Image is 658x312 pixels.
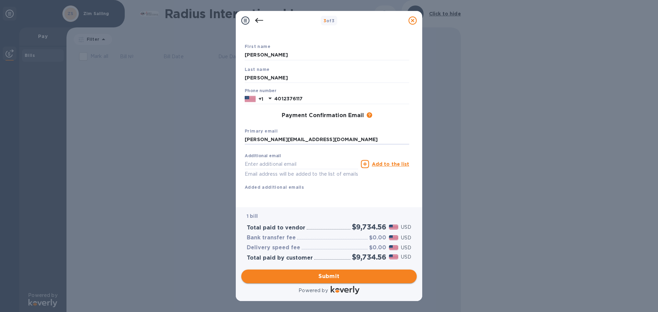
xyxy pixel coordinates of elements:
input: Enter your phone number [274,94,409,104]
h3: Total paid to vendor [247,225,305,231]
input: Enter your first name [245,50,409,60]
p: USD [401,224,411,231]
p: USD [401,244,411,251]
label: Additional email [245,154,281,158]
b: of 3 [324,18,335,23]
p: USD [401,253,411,261]
span: 3 [324,18,326,23]
h2: $9,734.56 [352,253,386,261]
b: First name [245,44,270,49]
b: Primary email [245,128,278,134]
label: Phone number [245,89,276,93]
b: Last name [245,67,270,72]
h3: Total paid by customer [247,255,313,261]
h2: $9,734.56 [352,223,386,231]
p: +1 [258,96,263,102]
p: Email address will be added to the list of emails [245,170,358,178]
h3: Payment Confirmation Email [282,112,364,119]
h3: Delivery speed fee [247,245,300,251]
p: USD [401,234,411,241]
img: Logo [331,286,360,294]
p: Powered by [298,287,328,294]
img: US [245,95,256,103]
h3: $0.00 [369,245,386,251]
span: Submit [247,272,411,280]
input: Enter your last name [245,73,409,83]
h3: $0.00 [369,235,386,241]
h3: Bank transfer fee [247,235,296,241]
img: USD [389,225,398,229]
u: Add to the list [372,161,409,167]
img: USD [389,235,398,240]
b: 1 bill [247,213,258,219]
b: Added additional emails [245,185,304,190]
img: USD [389,254,398,259]
input: Enter your primary name [245,135,409,145]
button: Submit [241,270,417,283]
input: Enter additional email [245,159,358,169]
img: USD [389,245,398,250]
